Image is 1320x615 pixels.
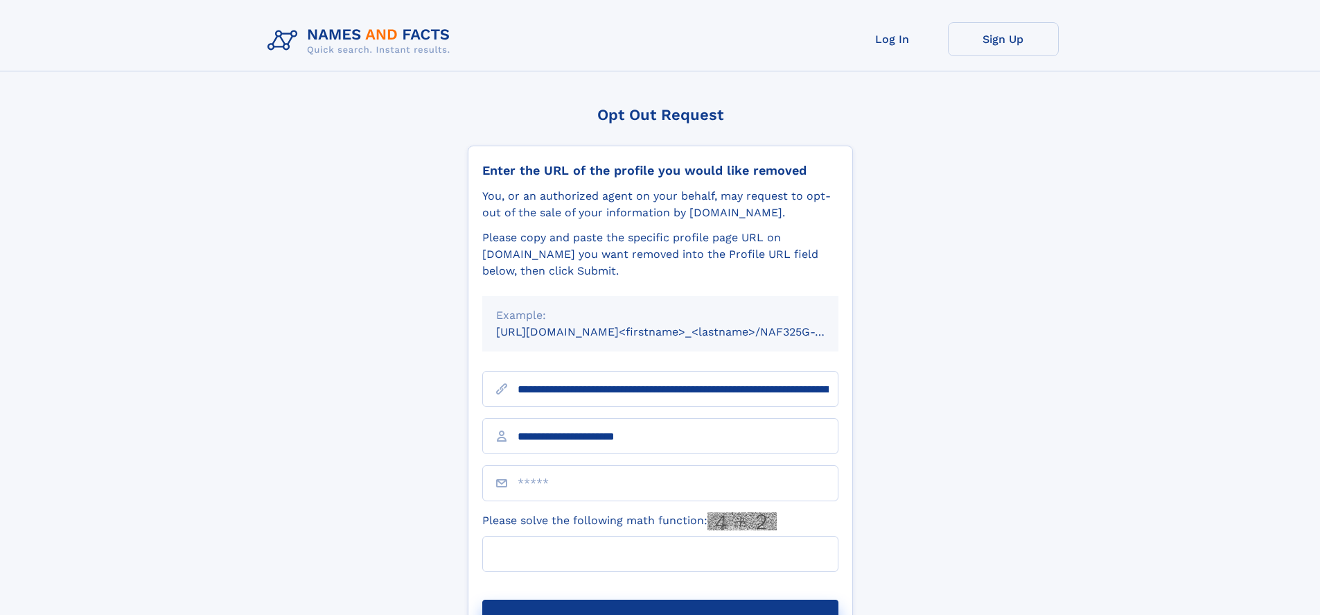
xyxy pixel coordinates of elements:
[837,22,948,56] a: Log In
[482,163,838,178] div: Enter the URL of the profile you would like removed
[482,229,838,279] div: Please copy and paste the specific profile page URL on [DOMAIN_NAME] you want removed into the Pr...
[496,325,865,338] small: [URL][DOMAIN_NAME]<firstname>_<lastname>/NAF325G-xxxxxxxx
[468,106,853,123] div: Opt Out Request
[482,512,777,530] label: Please solve the following math function:
[262,22,461,60] img: Logo Names and Facts
[948,22,1059,56] a: Sign Up
[496,307,825,324] div: Example:
[482,188,838,221] div: You, or an authorized agent on your behalf, may request to opt-out of the sale of your informatio...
